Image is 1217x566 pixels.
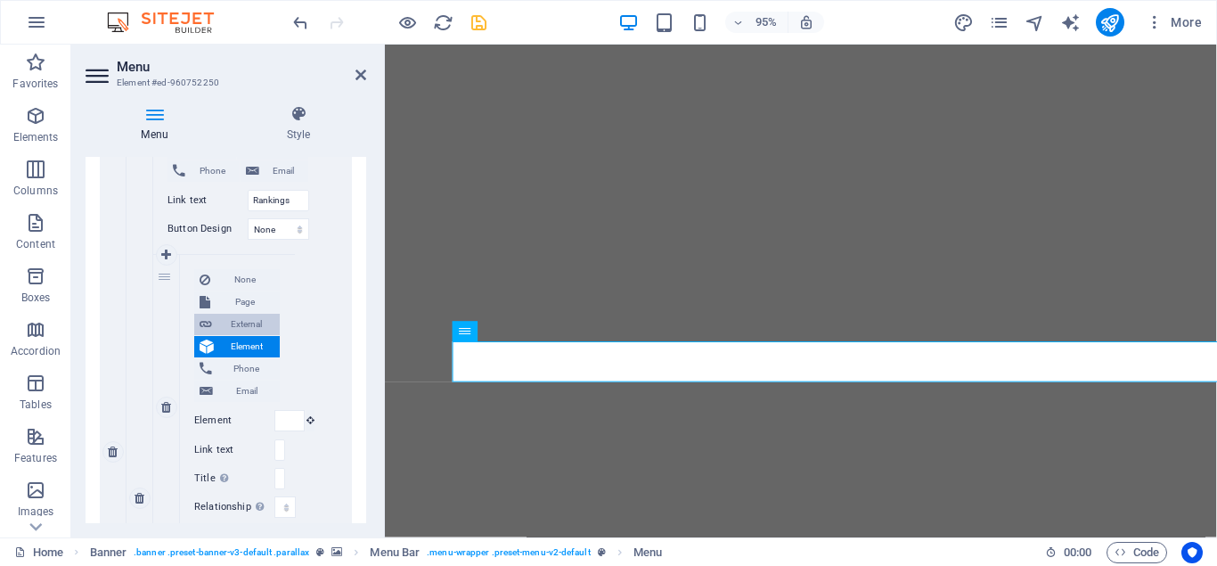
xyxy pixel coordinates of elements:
button: design [953,12,975,33]
button: Email [194,381,280,402]
i: This element is a customizable preset [598,547,606,557]
p: Boxes [21,291,51,305]
h3: Element #ed-960752250 [117,75,331,91]
span: Click to select. Double-click to edit [633,542,662,563]
nav: breadcrumb [90,542,663,563]
button: Element [194,336,280,357]
label: Relationship [194,496,274,518]
h4: Style [231,105,366,143]
button: 95% [725,12,788,33]
button: navigator [1025,12,1046,33]
a: Click to cancel selection. Double-click to open Pages [14,542,63,563]
label: Element [194,410,274,431]
button: Page [194,291,280,313]
input: No element chosen [274,410,305,431]
span: Email [218,381,274,402]
span: . menu-wrapper .preset-menu-v2-default [427,542,590,563]
button: External [194,314,280,335]
span: Phone [217,358,274,380]
img: Editor Logo [102,12,236,33]
input: Link text... [248,190,309,211]
h2: Menu [117,59,366,75]
label: Title [194,468,274,489]
span: Page [216,291,274,313]
span: : [1076,545,1079,559]
p: Features [14,451,57,465]
label: Link text [167,190,248,211]
p: Tables [20,398,52,412]
button: Usercentrics [1181,542,1203,563]
button: undo [290,12,311,33]
i: Save (Ctrl+S) [469,12,489,33]
p: Elements [13,130,59,144]
button: Code [1107,542,1167,563]
label: Link text [194,439,274,461]
span: Phone [191,160,234,182]
button: Phone [194,358,280,380]
button: reload [432,12,453,33]
span: Code [1115,542,1159,563]
button: save [468,12,489,33]
h4: Menu [86,105,231,143]
p: Content [16,237,55,251]
button: text_generator [1060,12,1082,33]
p: Accordion [11,344,61,358]
input: Link text... [274,439,285,461]
i: This element is a customizable preset [316,547,324,557]
span: Click to select. Double-click to edit [370,542,420,563]
span: Click to select. Double-click to edit [90,542,127,563]
i: Pages (Ctrl+Alt+S) [989,12,1009,33]
i: Navigator [1025,12,1045,33]
i: Design (Ctrl+Alt+Y) [953,12,974,33]
i: This element contains a background [331,547,342,557]
i: AI Writer [1060,12,1081,33]
i: Undo: Change menu items (Ctrl+Z) [290,12,311,33]
h6: 95% [752,12,780,33]
p: Favorites [12,77,58,91]
button: Phone [167,160,240,182]
p: Images [18,504,54,519]
span: 00 00 [1064,542,1091,563]
span: . banner .preset-banner-v3-default .parallax [134,542,309,563]
span: Element [219,336,274,357]
p: Columns [13,184,58,198]
input: Title [274,468,285,489]
label: Button Design [167,218,248,240]
span: External [217,314,274,335]
i: Publish [1099,12,1120,33]
span: More [1146,13,1202,31]
button: pages [989,12,1010,33]
button: publish [1096,8,1124,37]
button: Email [241,160,309,182]
span: Email [265,160,304,182]
button: None [194,269,280,291]
h6: Session time [1045,542,1092,563]
button: More [1139,8,1209,37]
span: None [216,269,274,291]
